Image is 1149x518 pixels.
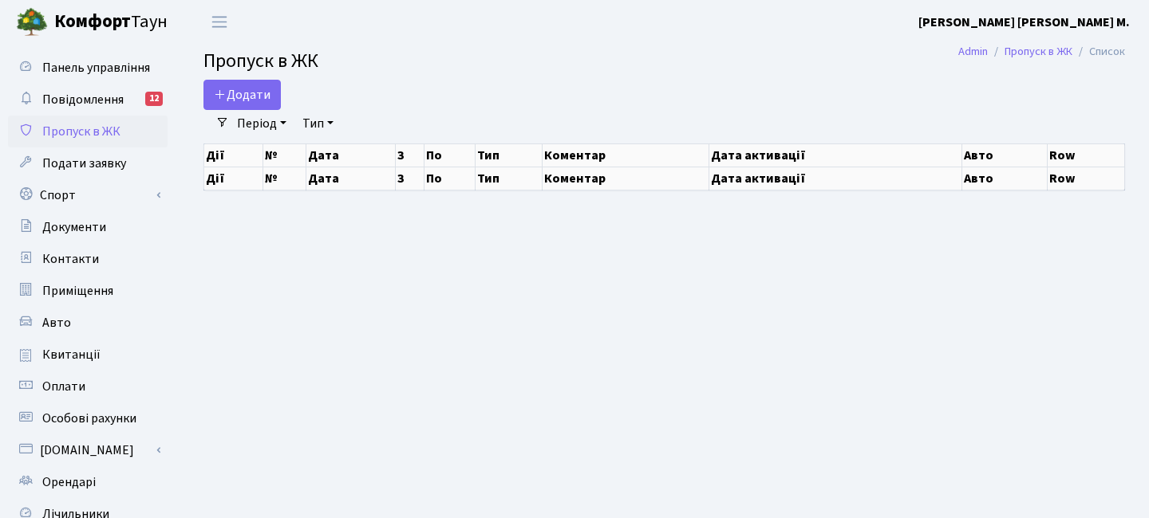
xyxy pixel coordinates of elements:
[542,167,709,190] th: Коментар
[8,211,168,243] a: Документи
[8,116,168,147] a: Пропуск в ЖК
[395,167,424,190] th: З
[958,43,988,60] a: Admin
[8,307,168,339] a: Авто
[395,143,424,167] th: З
[42,155,126,172] span: Подати заявку
[8,434,168,466] a: [DOMAIN_NAME]
[709,167,962,190] th: Дата активації
[42,218,106,236] span: Документи
[709,143,962,167] th: Дата активації
[542,143,709,167] th: Коментар
[42,91,124,108] span: Повідомлення
[306,143,395,167] th: Дата
[1047,143,1124,167] th: Row
[8,179,168,211] a: Спорт
[204,143,263,167] th: Дії
[8,52,168,84] a: Панель управління
[306,167,395,190] th: Дата
[934,35,1149,69] nav: breadcrumb
[42,378,85,395] span: Оплати
[42,59,150,77] span: Панель управління
[42,314,71,332] span: Авто
[42,282,113,300] span: Приміщення
[263,143,306,167] th: №
[8,275,168,307] a: Приміщення
[203,47,318,75] span: Пропуск в ЖК
[42,250,99,268] span: Контакти
[263,167,306,190] th: №
[203,80,281,110] a: Додати
[8,84,168,116] a: Повідомлення12
[8,243,168,275] a: Контакти
[8,147,168,179] a: Подати заявку
[296,110,340,137] a: Тип
[475,167,542,190] th: Тип
[1005,43,1072,60] a: Пропуск в ЖК
[42,473,96,491] span: Орендарі
[961,143,1047,167] th: Авто
[424,167,475,190] th: По
[424,143,475,167] th: По
[54,9,131,34] b: Комфорт
[918,14,1130,31] b: [PERSON_NAME] [PERSON_NAME] М.
[231,110,293,137] a: Період
[42,410,136,427] span: Особові рахунки
[8,371,168,402] a: Оплати
[16,6,48,38] img: logo.png
[1072,43,1125,61] li: Список
[8,402,168,434] a: Особові рахунки
[199,9,239,35] button: Переключити навігацію
[8,466,168,498] a: Орендарі
[54,9,168,36] span: Таун
[145,92,163,106] div: 12
[8,339,168,371] a: Квитанції
[42,346,101,363] span: Квитанції
[961,167,1047,190] th: Авто
[1047,167,1124,190] th: Row
[475,143,542,167] th: Тип
[214,86,270,104] span: Додати
[918,13,1130,32] a: [PERSON_NAME] [PERSON_NAME] М.
[42,123,120,140] span: Пропуск в ЖК
[204,167,263,190] th: Дії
